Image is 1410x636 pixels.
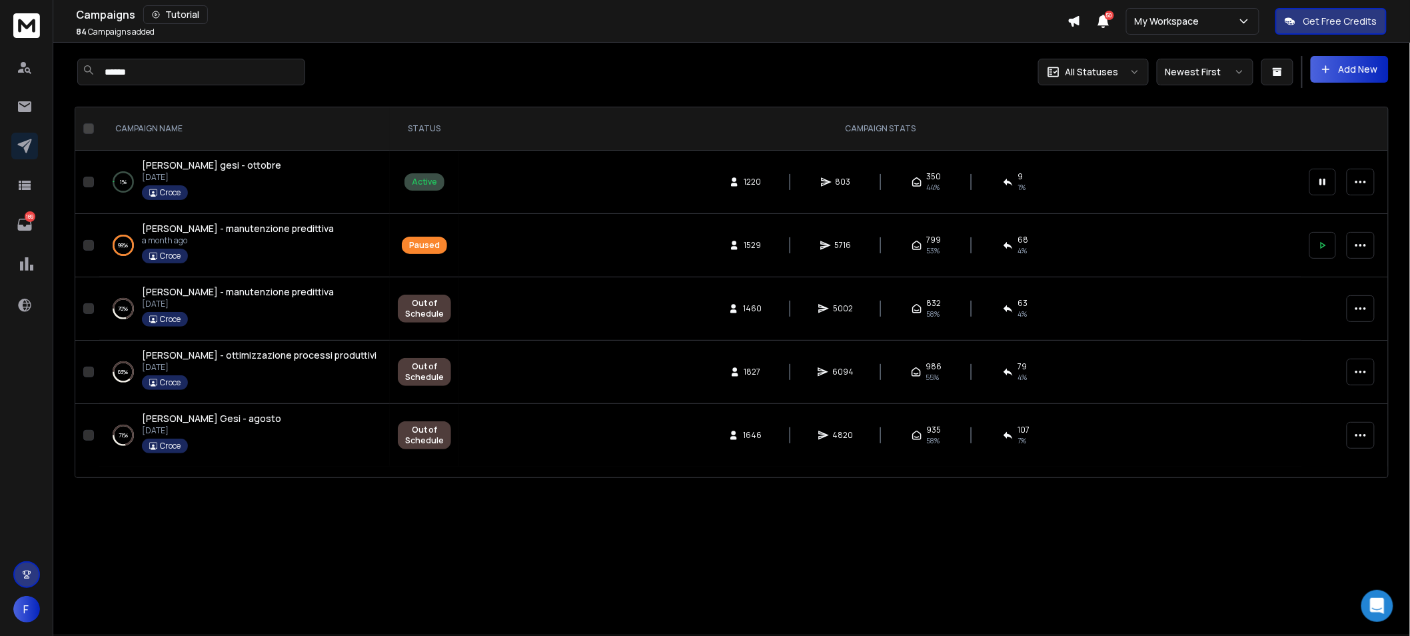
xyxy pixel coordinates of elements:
span: 986 [926,361,942,372]
span: 4 % [1018,309,1027,319]
th: CAMPAIGN NAME [99,107,390,151]
span: 799 [926,235,941,245]
p: Croce [160,187,181,198]
div: Active [412,177,437,187]
p: Croce [160,314,181,325]
p: [DATE] [142,299,334,309]
span: 4 % [1018,372,1027,383]
span: 58 % [926,435,940,446]
th: STATUS [390,107,459,151]
span: 1529 [744,240,761,251]
span: [PERSON_NAME] - manutenzione predittiva [142,285,334,298]
button: Add New [1311,56,1389,83]
div: Paused [409,240,440,251]
button: Get Free Credits [1275,8,1387,35]
span: 68 [1018,235,1028,245]
span: 58 % [926,309,940,319]
a: [PERSON_NAME] Gesi - agosto [142,412,281,425]
span: 55 % [926,372,939,383]
span: 4 % [1018,245,1027,256]
p: Croce [160,377,181,388]
span: 350 [926,171,941,182]
td: 70%[PERSON_NAME] - manutenzione predittiva[DATE]Croce [99,277,390,341]
button: F [13,596,40,623]
a: [PERSON_NAME] - manutenzione predittiva [142,222,334,235]
a: [PERSON_NAME] gesi - ottobre [142,159,281,172]
button: Newest First [1157,59,1253,85]
span: 5716 [835,240,852,251]
p: [DATE] [142,172,281,183]
a: [PERSON_NAME] - manutenzione predittiva [142,285,334,299]
span: 935 [926,425,941,435]
p: 99 % [119,239,129,252]
p: [DATE] [142,425,281,436]
p: My Workspace [1135,15,1205,28]
p: Croce [160,441,181,451]
p: 70 % [119,302,129,315]
td: 99%[PERSON_NAME] - manutenzione predittivaa month agoCroce [99,214,390,277]
span: [PERSON_NAME] gesi - ottobre [142,159,281,171]
span: 53 % [926,245,940,256]
p: All Statuses [1065,65,1119,79]
span: 63 [1018,298,1028,309]
p: a month ago [142,235,334,246]
span: 9 [1018,171,1023,182]
span: 1220 [744,177,761,187]
span: 1460 [743,303,762,314]
p: 189 [25,211,35,222]
span: 7 % [1018,435,1026,446]
span: 44 % [926,182,940,193]
button: Tutorial [143,5,208,24]
span: [PERSON_NAME] Gesi - agosto [142,412,281,425]
div: Out of Schedule [405,298,444,319]
td: 1%[PERSON_NAME] gesi - ottobre[DATE]Croce [99,151,390,214]
span: 107 [1018,425,1030,435]
span: 79 [1018,361,1027,372]
p: Croce [160,251,181,261]
span: 4820 [833,430,854,441]
a: 189 [11,211,38,238]
span: 1 % [1018,182,1026,193]
p: Campaigns added [76,27,155,37]
p: Get Free Credits [1303,15,1377,28]
span: [PERSON_NAME] - ottimizzazione processi produttivi [142,349,376,361]
span: 1827 [744,367,761,377]
span: 803 [836,177,851,187]
td: 63%[PERSON_NAME] - ottimizzazione processi produttivi[DATE]Croce [99,341,390,404]
span: 6094 [832,367,854,377]
th: CAMPAIGN STATS [459,107,1301,151]
p: 63 % [119,365,129,379]
a: [PERSON_NAME] - ottimizzazione processi produttivi [142,349,376,362]
div: Out of Schedule [405,361,444,383]
div: Out of Schedule [405,425,444,446]
p: 71 % [119,429,128,442]
span: 50 [1105,11,1114,20]
div: Open Intercom Messenger [1361,590,1393,622]
div: Campaigns [76,5,1067,24]
span: 1646 [743,430,762,441]
td: 71%[PERSON_NAME] Gesi - agosto[DATE]Croce [99,404,390,467]
p: 1 % [120,175,127,189]
span: 84 [76,26,87,37]
span: 832 [926,298,941,309]
span: 5002 [833,303,853,314]
p: [DATE] [142,362,376,373]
